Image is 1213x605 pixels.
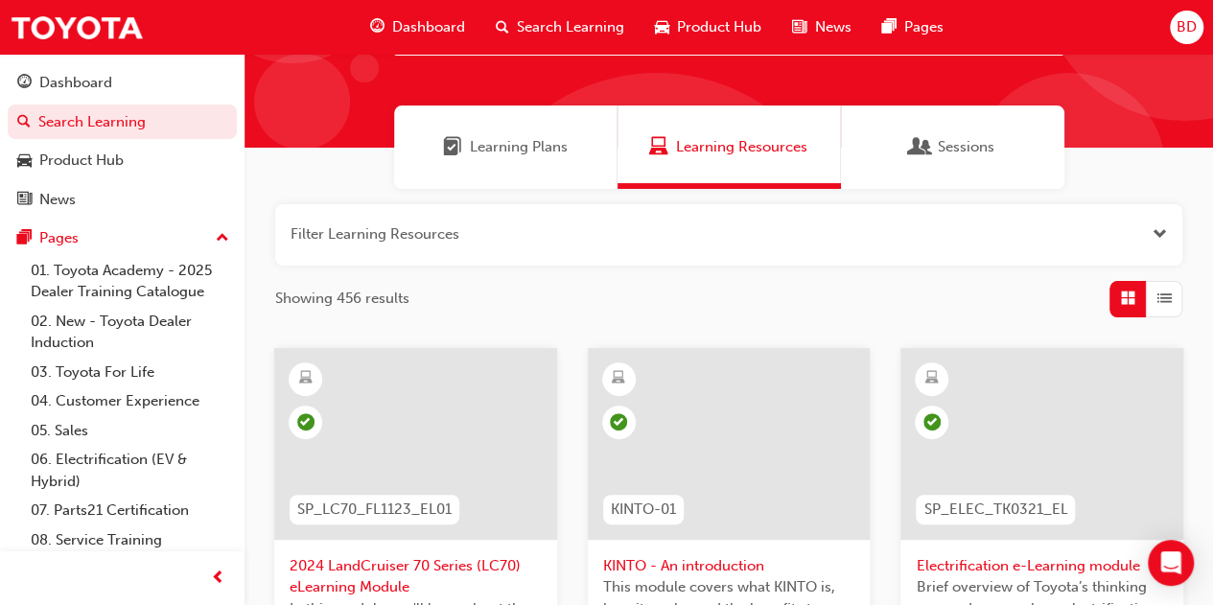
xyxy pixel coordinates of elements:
a: pages-iconPages [866,8,958,47]
span: prev-icon [211,567,225,591]
a: 01. Toyota Academy - 2025 Dealer Training Catalogue [23,256,237,307]
span: up-icon [216,226,229,251]
img: Trak [10,6,144,49]
button: Pages [8,221,237,256]
span: Learning Resources [676,136,807,158]
span: Product Hub [677,16,761,38]
span: 2024 LandCruiser 70 Series (LC70) eLearning Module [290,555,542,598]
button: BD [1170,11,1203,44]
a: Search Learning [8,105,237,140]
a: 06. Electrification (EV & Hybrid) [23,445,237,496]
div: News [39,189,76,211]
span: Dashboard [392,16,465,38]
a: 07. Parts21 Certification [23,496,237,525]
span: car-icon [655,15,669,39]
a: 03. Toyota For Life [23,358,237,387]
a: car-iconProduct Hub [640,8,777,47]
a: Learning ResourcesLearning Resources [618,105,841,189]
span: learningRecordVerb_PASS-icon [610,413,627,430]
span: News [814,16,851,38]
span: List [1157,288,1172,310]
span: search-icon [17,114,31,131]
a: search-iconSearch Learning [480,8,640,47]
span: Showing 456 results [275,288,409,310]
span: search-icon [496,15,509,39]
span: pages-icon [17,230,32,247]
a: guage-iconDashboard [355,8,480,47]
a: 08. Service Training [23,525,237,555]
span: learningResourceType_ELEARNING-icon [925,366,939,391]
span: Search Learning [517,16,624,38]
span: KINTO-01 [611,499,676,521]
span: guage-icon [370,15,385,39]
span: car-icon [17,152,32,170]
span: learningResourceType_ELEARNING-icon [612,366,625,391]
a: news-iconNews [777,8,866,47]
span: Sessions [938,136,994,158]
a: Product Hub [8,143,237,178]
a: News [8,182,237,218]
span: news-icon [792,15,806,39]
div: Open Intercom Messenger [1148,540,1194,586]
span: Learning Plans [443,136,462,158]
a: 02. New - Toyota Dealer Induction [23,307,237,358]
div: Product Hub [39,150,124,172]
span: Grid [1121,288,1135,310]
span: learningRecordVerb_COMPLETE-icon [923,413,941,430]
span: Learning Plans [470,136,568,158]
button: DashboardSearch LearningProduct HubNews [8,61,237,221]
button: Open the filter [1153,223,1167,245]
div: Pages [39,227,79,249]
span: Pages [903,16,943,38]
a: 05. Sales [23,416,237,446]
span: Sessions [911,136,930,158]
span: Electrification e-Learning module [916,555,1168,577]
span: SP_ELEC_TK0321_EL [923,499,1067,521]
span: BD [1177,16,1197,38]
span: pages-icon [881,15,896,39]
div: Dashboard [39,72,112,94]
span: KINTO - An introduction [603,555,855,577]
span: Learning Resources [649,136,668,158]
a: Learning PlansLearning Plans [394,105,618,189]
span: learningRecordVerb_PASS-icon [297,413,315,430]
span: SP_LC70_FL1123_EL01 [297,499,452,521]
a: SessionsSessions [841,105,1064,189]
a: 04. Customer Experience [23,386,237,416]
span: guage-icon [17,75,32,92]
a: Dashboard [8,65,237,101]
span: learningResourceType_ELEARNING-icon [299,366,313,391]
span: news-icon [17,192,32,209]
